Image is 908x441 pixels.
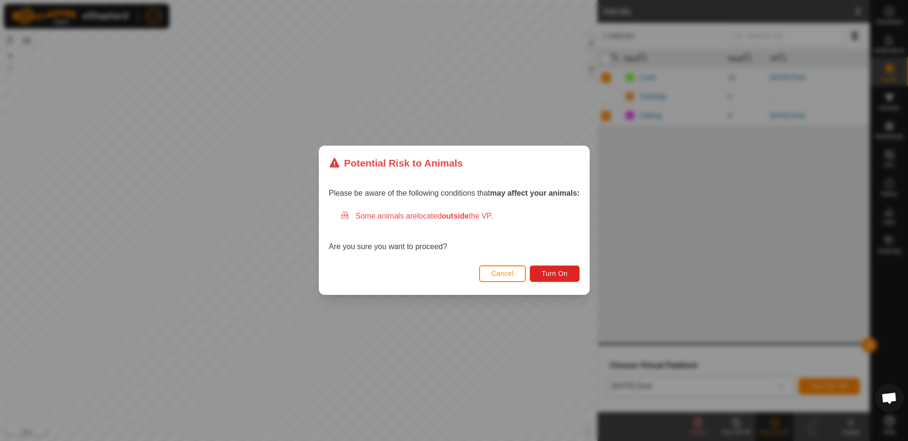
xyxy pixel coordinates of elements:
strong: outside [441,212,469,220]
button: Turn On [530,265,579,282]
div: Are you sure you want to proceed? [329,211,580,253]
a: Open chat [875,384,904,412]
span: Please be aware of the following conditions that [329,189,580,198]
button: Cancel [479,265,526,282]
div: Some animals are [340,211,580,222]
span: Cancel [491,270,513,278]
strong: may affect your animals: [490,189,580,198]
span: located the VP. [417,212,493,220]
span: Turn On [542,270,567,278]
div: Potential Risk to Animals [329,156,463,170]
